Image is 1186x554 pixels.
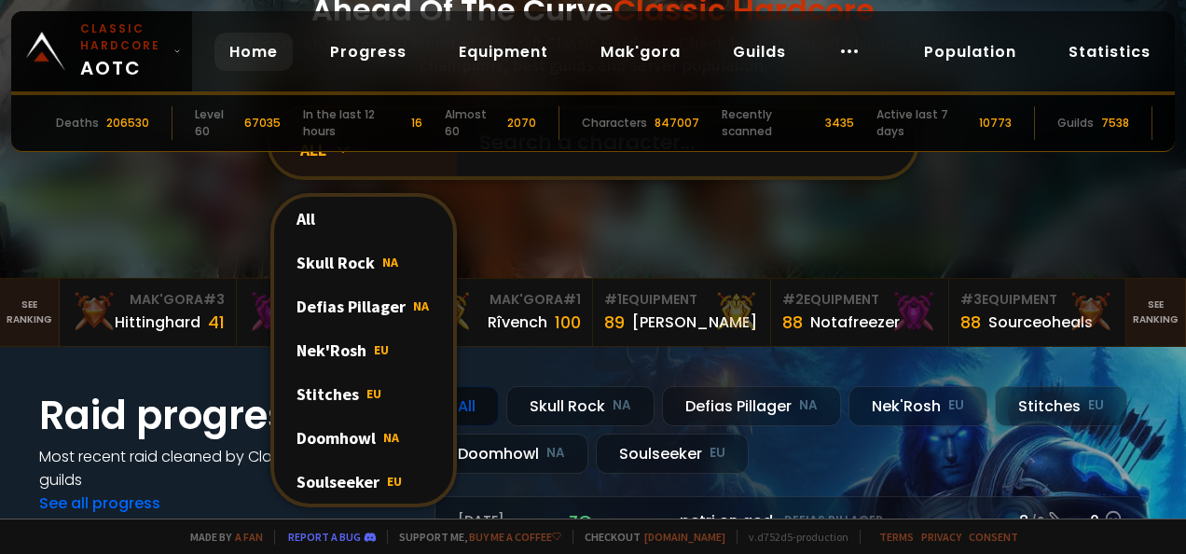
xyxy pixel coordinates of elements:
[655,115,699,132] div: 847007
[1088,396,1104,415] small: EU
[979,115,1012,132] div: 10773
[115,311,200,334] div: Hittinghard
[288,530,361,544] a: Report a bug
[11,11,192,91] a: Classic HardcoreAOTC
[613,396,631,415] small: NA
[555,310,581,335] div: 100
[387,473,402,490] span: EU
[960,310,981,335] div: 88
[39,386,412,445] h1: Raid progress
[718,33,801,71] a: Guilds
[244,115,281,132] div: 67035
[782,310,803,335] div: 88
[810,311,900,334] div: Notafreezer
[445,106,500,140] div: Almost 60
[195,106,237,140] div: Level 60
[366,385,381,402] span: EU
[949,279,1127,346] a: #3Equipment88Sourceoheals
[203,290,225,309] span: # 3
[39,445,412,492] h4: Most recent raid cleaned by Classic Hardcore guilds
[274,328,453,372] div: Nek'Rosh
[876,106,972,140] div: Active last 7 days
[274,372,453,416] div: Stitches
[960,290,982,309] span: # 3
[315,33,421,71] a: Progress
[988,311,1093,334] div: Sourceoheals
[80,21,166,54] small: Classic Hardcore
[444,33,563,71] a: Equipment
[208,310,225,335] div: 41
[782,290,804,309] span: # 2
[56,115,99,132] div: Deaths
[71,290,226,310] div: Mak'Gora
[604,310,625,335] div: 89
[411,115,422,132] div: 16
[235,530,263,544] a: a fan
[644,530,725,544] a: [DOMAIN_NAME]
[596,434,749,474] div: Soulseeker
[604,290,759,310] div: Equipment
[248,290,403,310] div: Mak'Gora
[1057,115,1094,132] div: Guilds
[382,254,398,270] span: NA
[604,290,622,309] span: # 1
[179,530,263,544] span: Made by
[722,106,818,140] div: Recently scanned
[415,279,593,346] a: Mak'Gora#1Rîvench100
[106,115,149,132] div: 206530
[825,115,854,132] div: 3435
[274,416,453,460] div: Doomhowl
[960,290,1115,310] div: Equipment
[426,290,581,310] div: Mak'Gora
[469,530,561,544] a: Buy me a coffee
[848,386,987,426] div: Nek'Rosh
[274,284,453,328] div: Defias Pillager
[506,386,655,426] div: Skull Rock
[737,530,848,544] span: v. d752d5 - production
[572,530,725,544] span: Checkout
[771,279,949,346] a: #2Equipment88Notafreezer
[274,460,453,504] div: Soulseeker
[879,530,914,544] a: Terms
[586,33,696,71] a: Mak'gora
[799,396,818,415] small: NA
[948,396,964,415] small: EU
[413,298,429,314] span: NA
[80,21,166,82] span: AOTC
[710,444,725,463] small: EU
[39,492,160,514] a: See all progress
[582,115,647,132] div: Characters
[488,311,547,334] div: Rîvench
[387,530,561,544] span: Support me,
[60,279,238,346] a: Mak'Gora#3Hittinghard41
[374,341,389,358] span: EU
[237,279,415,346] a: Mak'Gora#2Rivench100
[1126,279,1186,346] a: Seeranking
[662,386,841,426] div: Defias Pillager
[274,197,453,241] div: All
[909,33,1031,71] a: Population
[995,386,1127,426] div: Stitches
[1101,115,1129,132] div: 7538
[546,444,565,463] small: NA
[303,106,404,140] div: In the last 12 hours
[507,115,536,132] div: 2070
[782,290,937,310] div: Equipment
[383,429,399,446] span: NA
[921,530,961,544] a: Privacy
[214,33,293,71] a: Home
[632,311,757,334] div: [PERSON_NAME]
[434,386,499,426] div: All
[274,241,453,284] div: Skull Rock
[593,279,771,346] a: #1Equipment89[PERSON_NAME]
[969,530,1018,544] a: Consent
[563,290,581,309] span: # 1
[434,496,1147,546] a: [DATE]zgpetri on godDefias Pillager8 /90
[434,434,588,474] div: Doomhowl
[1054,33,1165,71] a: Statistics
